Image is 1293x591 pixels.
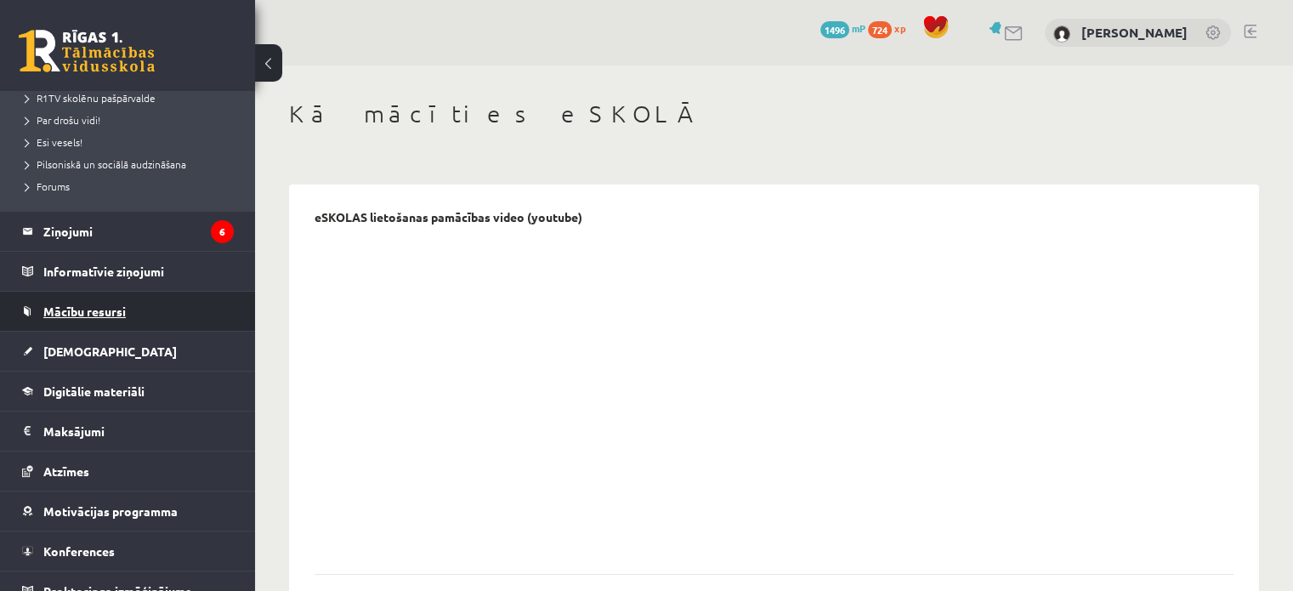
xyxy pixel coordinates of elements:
a: Digitālie materiāli [22,372,234,411]
a: Ziņojumi6 [22,212,234,251]
a: Pilsoniskā un sociālā audzināšana [26,156,238,172]
p: eSKOLAS lietošanas pamācības video (youtube) [315,210,582,224]
img: Arita Kaņepe [1053,26,1070,43]
a: Maksājumi [22,412,234,451]
a: Konferences [22,531,234,571]
a: Atzīmes [22,452,234,491]
span: [DEMOGRAPHIC_DATA] [43,344,177,359]
span: xp [894,21,905,35]
span: 1496 [820,21,849,38]
legend: Maksājumi [43,412,234,451]
span: Forums [26,179,70,193]
a: [DEMOGRAPHIC_DATA] [22,332,234,371]
span: mP [852,21,865,35]
legend: Ziņojumi [43,212,234,251]
a: Rīgas 1. Tālmācības vidusskola [19,30,155,72]
a: [PERSON_NAME] [1081,24,1188,41]
a: Par drošu vidi! [26,112,238,128]
legend: Informatīvie ziņojumi [43,252,234,291]
a: Motivācijas programma [22,492,234,531]
span: Mācību resursi [43,304,126,319]
a: Forums [26,179,238,194]
span: Konferences [43,543,115,559]
span: Par drošu vidi! [26,113,100,127]
span: Digitālie materiāli [43,384,145,399]
span: Esi vesels! [26,135,82,149]
span: R1TV skolēnu pašpārvalde [26,91,156,105]
h1: Kā mācīties eSKOLĀ [289,99,1259,128]
a: Esi vesels! [26,134,238,150]
span: Motivācijas programma [43,503,178,519]
a: 1496 mP [820,21,865,35]
i: 6 [211,220,234,243]
span: 724 [868,21,892,38]
span: Atzīmes [43,463,89,479]
span: Pilsoniskā un sociālā audzināšana [26,157,186,171]
a: 724 xp [868,21,914,35]
a: R1TV skolēnu pašpārvalde [26,90,238,105]
a: Mācību resursi [22,292,234,331]
a: Informatīvie ziņojumi [22,252,234,291]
